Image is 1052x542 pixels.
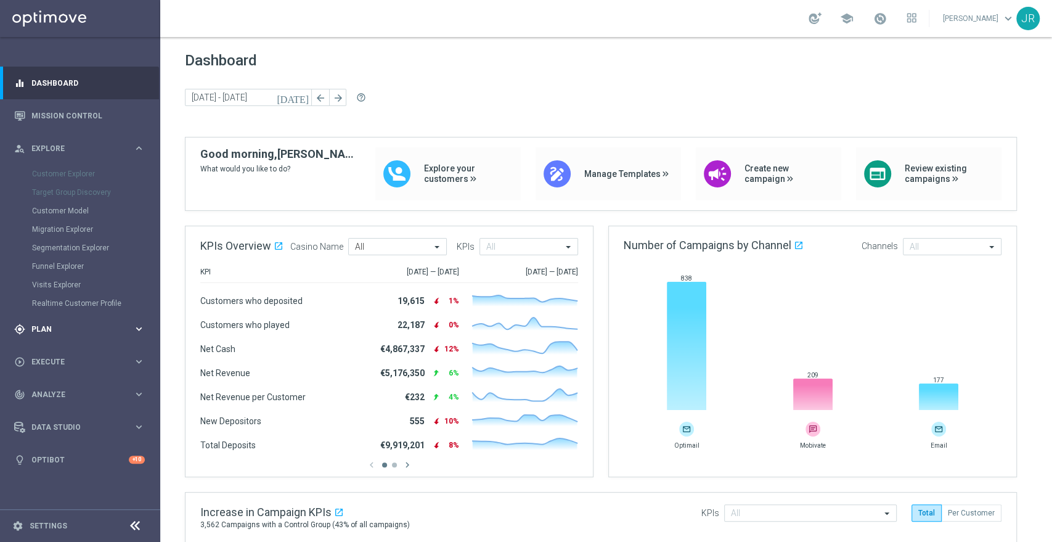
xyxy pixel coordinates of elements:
span: Data Studio [31,424,133,431]
button: play_circle_outline Execute keyboard_arrow_right [14,357,145,367]
div: Funnel Explorer [32,257,159,276]
div: Explore [14,143,133,154]
i: equalizer [14,78,25,89]
span: Analyze [31,391,133,398]
div: Mission Control [14,99,145,132]
div: Optibot [14,443,145,476]
a: Segmentation Explorer [32,243,128,253]
i: keyboard_arrow_right [133,388,145,400]
div: Customer Model [32,202,159,220]
div: Segmentation Explorer [32,239,159,257]
span: Explore [31,145,133,152]
span: school [840,12,854,25]
i: gps_fixed [14,324,25,335]
div: Dashboard [14,67,145,99]
button: gps_fixed Plan keyboard_arrow_right [14,324,145,334]
a: Dashboard [31,67,145,99]
div: Analyze [14,389,133,400]
div: JR [1016,7,1040,30]
span: Plan [31,326,133,333]
i: keyboard_arrow_right [133,323,145,335]
div: Visits Explorer [32,276,159,294]
a: Migration Explorer [32,224,128,234]
i: track_changes [14,389,25,400]
div: +10 [129,456,145,464]
a: Visits Explorer [32,280,128,290]
div: Data Studio [14,422,133,433]
i: play_circle_outline [14,356,25,367]
div: Target Group Discovery [32,183,159,202]
button: track_changes Analyze keyboard_arrow_right [14,390,145,400]
div: Execute [14,356,133,367]
button: lightbulb Optibot +10 [14,455,145,465]
div: Migration Explorer [32,220,159,239]
div: Plan [14,324,133,335]
span: keyboard_arrow_down [1001,12,1015,25]
span: Execute [31,358,133,366]
button: person_search Explore keyboard_arrow_right [14,144,145,154]
a: [PERSON_NAME]keyboard_arrow_down [942,9,1016,28]
a: Realtime Customer Profile [32,298,128,308]
button: equalizer Dashboard [14,78,145,88]
i: person_search [14,143,25,154]
a: Mission Control [31,99,145,132]
i: lightbulb [14,454,25,466]
a: Customer Model [32,206,128,216]
i: settings [12,520,23,532]
div: Realtime Customer Profile [32,294,159,313]
a: Funnel Explorer [32,261,128,271]
a: Settings [30,522,67,530]
a: Optibot [31,443,129,476]
i: keyboard_arrow_right [133,421,145,433]
button: Data Studio keyboard_arrow_right [14,422,145,432]
i: keyboard_arrow_right [133,356,145,367]
i: keyboard_arrow_right [133,142,145,154]
div: Customer Explorer [32,165,159,183]
button: Mission Control [14,111,145,121]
